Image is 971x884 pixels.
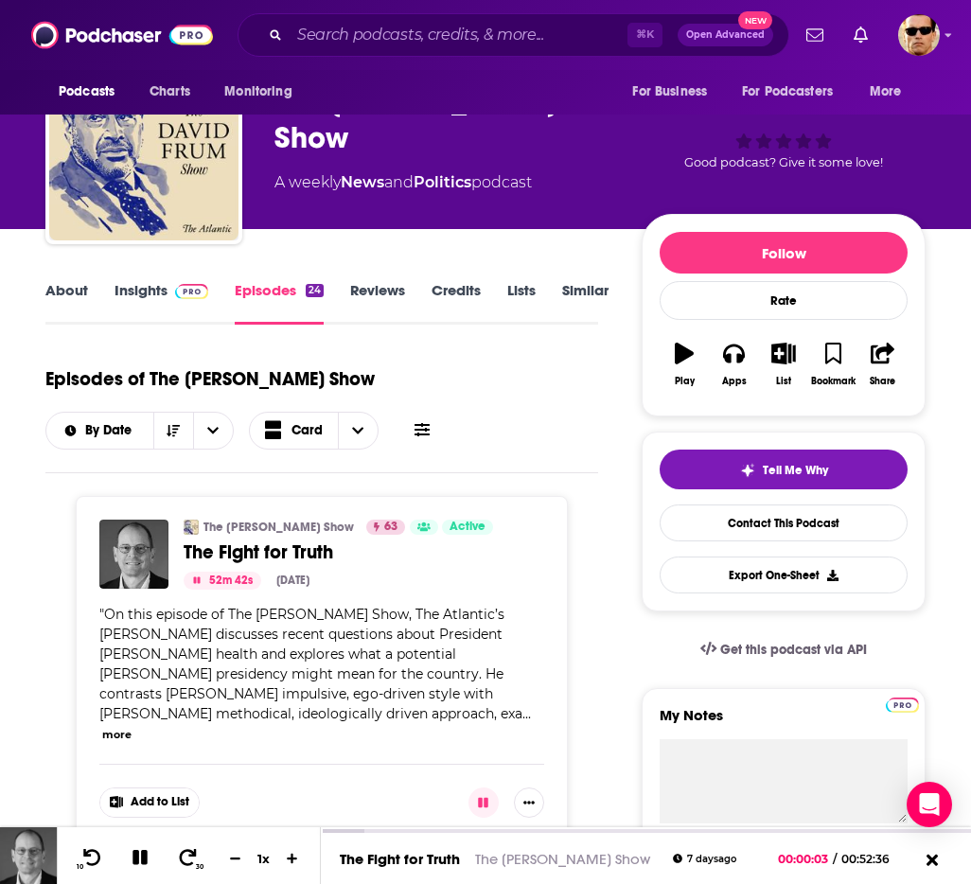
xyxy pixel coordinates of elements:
[350,281,405,325] a: Reviews
[45,74,139,110] button: open menu
[886,698,919,713] img: Podchaser Pro
[432,281,481,325] a: Credits
[660,450,908,489] button: tell me why sparkleTell Me Why
[224,79,291,105] span: Monitoring
[171,847,207,871] button: 30
[886,695,919,713] a: Pro website
[627,23,662,47] span: ⌘ K
[366,520,405,535] a: 63
[238,13,789,57] div: Search podcasts, credits, & more...
[45,367,375,391] h1: Episodes of The [PERSON_NAME] Show
[684,155,883,169] span: Good podcast? Give it some love!
[137,74,202,110] a: Charts
[196,863,203,871] span: 30
[235,281,324,325] a: Episodes24
[274,171,532,194] div: A weekly podcast
[45,281,88,325] a: About
[837,852,909,866] span: 00:52:36
[276,574,309,587] div: [DATE]
[856,74,926,110] button: open menu
[686,30,765,40] span: Open Advanced
[709,330,758,398] button: Apps
[184,540,544,564] a: The Fight for Truth
[898,14,940,56] span: Logged in as karldevries
[898,14,940,56] img: User Profile
[184,572,261,590] button: 52m 42s
[685,627,882,673] a: Get this podcast via API
[203,520,354,535] a: The [PERSON_NAME] Show
[763,463,828,478] span: Tell Me Why
[100,788,199,817] button: Show More Button
[211,74,316,110] button: open menu
[341,173,384,191] a: News
[870,376,895,387] div: Share
[870,79,902,105] span: More
[59,79,115,105] span: Podcasts
[660,232,908,274] button: Follow
[31,17,213,53] img: Podchaser - Follow, Share and Rate Podcasts
[642,64,926,182] div: 63Good podcast? Give it some love!
[759,330,808,398] button: List
[115,281,208,325] a: InsightsPodchaser Pro
[475,850,650,868] a: The [PERSON_NAME] Show
[846,19,875,51] a: Show notifications dropdown
[660,706,908,739] label: My Notes
[833,852,837,866] span: /
[898,14,940,56] button: Show profile menu
[99,520,168,589] img: The Fight for Truth
[131,795,189,809] span: Add to List
[738,11,772,29] span: New
[522,705,531,722] span: ...
[153,413,193,449] button: Sort Direction
[99,606,522,722] span: On this episode of The [PERSON_NAME] Show, The Atlantic’s [PERSON_NAME] discusses recent question...
[184,540,333,564] span: The Fight for Truth
[720,642,867,658] span: Get this podcast via API
[45,412,234,450] h2: Choose List sort
[384,173,414,191] span: and
[290,20,627,50] input: Search podcasts, credits, & more...
[858,330,908,398] button: Share
[673,854,736,864] div: 7 days ago
[384,518,397,537] span: 63
[450,518,485,537] span: Active
[660,557,908,593] button: Export One-Sheet
[306,284,324,297] div: 24
[507,281,536,325] a: Lists
[49,51,238,240] img: The David Frum Show
[150,79,190,105] span: Charts
[193,413,233,449] button: open menu
[184,520,199,535] img: The David Frum Show
[85,424,138,437] span: By Date
[102,727,132,743] button: more
[722,376,747,387] div: Apps
[808,330,857,398] button: Bookmark
[811,376,856,387] div: Bookmark
[678,24,773,46] button: Open AdvancedNew
[799,19,831,51] a: Show notifications dropdown
[776,376,791,387] div: List
[730,74,860,110] button: open menu
[175,284,208,299] img: Podchaser Pro
[442,520,493,535] a: Active
[660,330,709,398] button: Play
[77,863,83,871] span: 10
[907,782,952,827] div: Open Intercom Messenger
[742,79,833,105] span: For Podcasters
[740,463,755,478] img: tell me why sparkle
[675,376,695,387] div: Play
[46,424,153,437] button: open menu
[340,850,460,868] a: The Fight for Truth
[291,424,323,437] span: Card
[248,851,280,866] div: 1 x
[632,79,707,105] span: For Business
[619,74,731,110] button: open menu
[249,412,380,450] button: Choose View
[514,787,544,818] button: Show More Button
[660,281,908,320] div: Rate
[778,852,833,866] span: 00:00:03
